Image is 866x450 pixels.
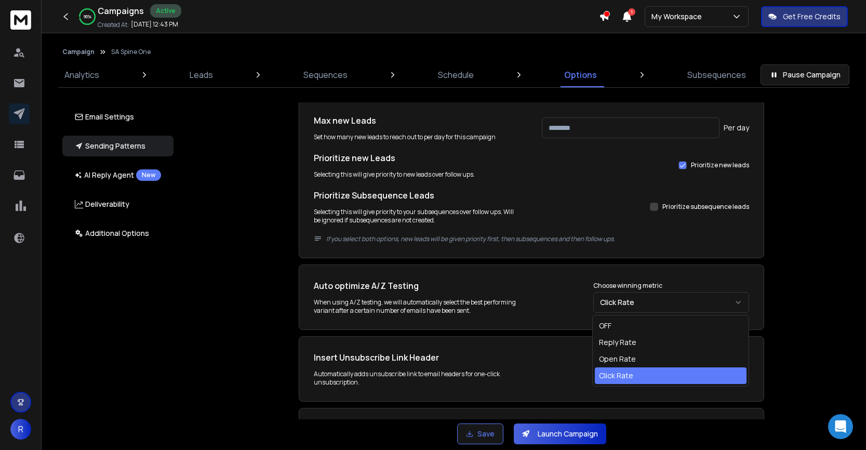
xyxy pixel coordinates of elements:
p: Sequences [303,69,348,81]
button: Campaign [62,48,95,56]
div: Reply Rate [599,337,636,348]
p: Email Settings [75,112,134,122]
span: 1 [628,8,635,16]
p: Leads [190,69,213,81]
div: Click Rate [599,370,633,381]
div: Active [150,4,181,18]
button: Pause Campaign [761,64,849,85]
h1: Max new Leads [314,114,521,127]
div: Open Rate [599,354,636,364]
p: [DATE] 12:43 PM [131,20,178,29]
p: Get Free Credits [783,11,841,22]
div: Open Intercom Messenger [828,414,853,439]
p: 96 % [84,14,91,20]
p: My Workspace [651,11,706,22]
span: R [10,419,31,440]
p: Created At: [98,21,129,29]
p: Analytics [64,69,99,81]
div: OFF [599,321,611,331]
p: Subsequences [687,69,746,81]
p: Schedule [438,69,474,81]
p: SA Spine One [111,48,151,56]
p: Options [564,69,597,81]
h1: Campaigns [98,5,144,17]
